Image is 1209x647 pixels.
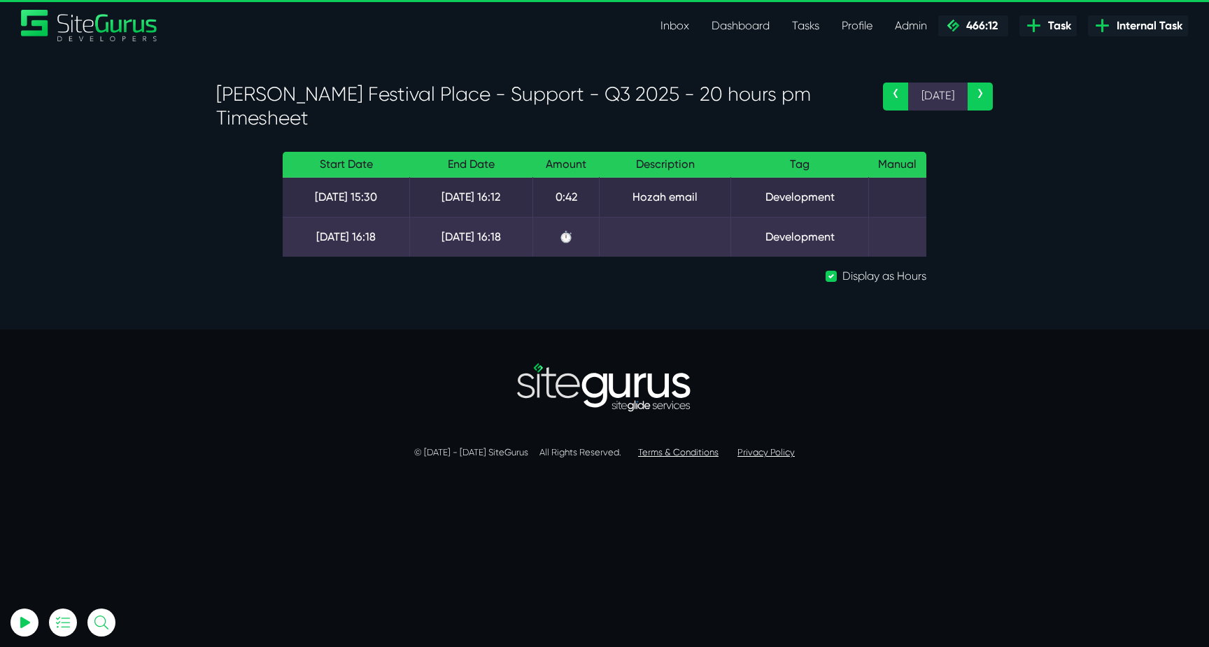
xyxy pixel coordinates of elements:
td: [DATE] 16:18 [283,218,409,257]
td: 0:42 [532,178,600,218]
th: Tag [731,152,869,178]
td: ⏱️ [532,218,600,257]
td: [DATE] 16:12 [409,178,532,218]
th: Description [600,152,731,178]
td: Development [731,178,869,218]
td: [DATE] 15:30 [283,178,409,218]
a: Profile [830,12,884,40]
a: ‹ [883,83,908,111]
span: 466:12 [961,19,998,32]
a: Inbox [649,12,700,40]
a: SiteGurus [21,10,158,41]
th: Manual [869,152,926,178]
a: 466:12 [938,15,1008,36]
th: Amount [532,152,600,178]
th: Start Date [283,152,409,178]
td: [DATE] 16:18 [409,218,532,257]
p: © [DATE] - [DATE] SiteGurus All Rights Reserved. [216,446,993,460]
a: Terms & Conditions [638,447,719,457]
a: Privacy Policy [737,447,795,457]
h3: [PERSON_NAME] Festival Place - Support - Q3 2025 - 20 hours pm Timesheet [216,83,862,129]
span: Internal Task [1111,17,1182,34]
th: End Date [409,152,532,178]
span: Task [1042,17,1071,34]
a: Task [1019,15,1077,36]
a: Internal Task [1088,15,1188,36]
a: Dashboard [700,12,781,40]
a: › [968,83,993,111]
a: Admin [884,12,938,40]
a: Tasks [781,12,830,40]
img: Sitegurus Logo [21,10,158,41]
label: Display as Hours [842,268,926,285]
td: Hozah email [600,178,731,218]
span: [DATE] [908,83,968,111]
td: Development [731,218,869,257]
